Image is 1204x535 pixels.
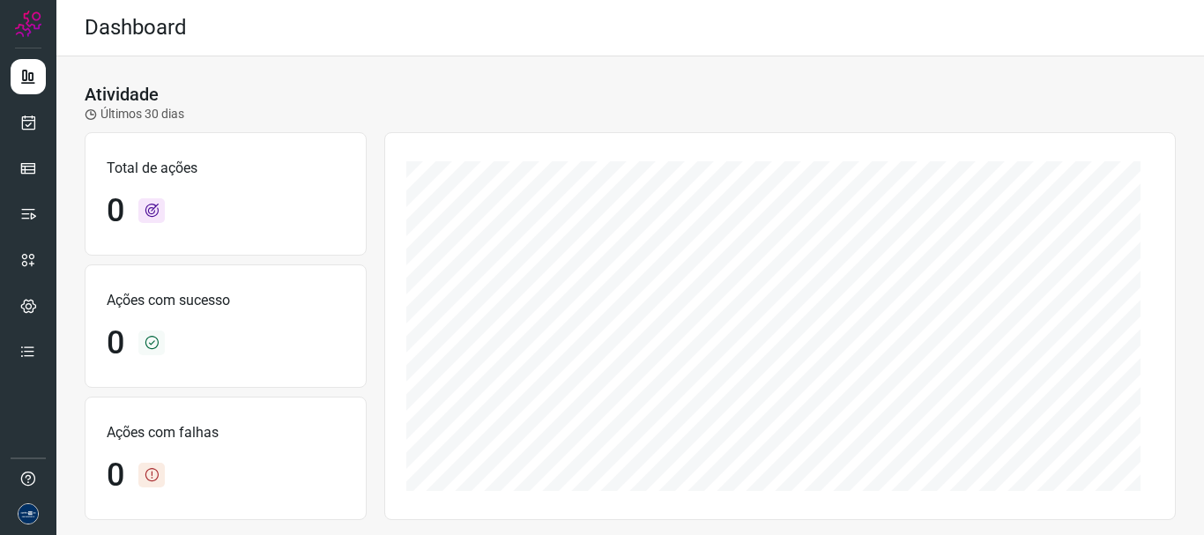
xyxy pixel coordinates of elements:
img: Logo [15,11,41,37]
h1: 0 [107,457,124,494]
h1: 0 [107,324,124,362]
p: Ações com falhas [107,422,345,443]
h3: Atividade [85,84,159,105]
h2: Dashboard [85,15,187,41]
p: Ações com sucesso [107,290,345,311]
p: Total de ações [107,158,345,179]
p: Últimos 30 dias [85,105,184,123]
h1: 0 [107,192,124,230]
img: d06bdf07e729e349525d8f0de7f5f473.png [18,503,39,524]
